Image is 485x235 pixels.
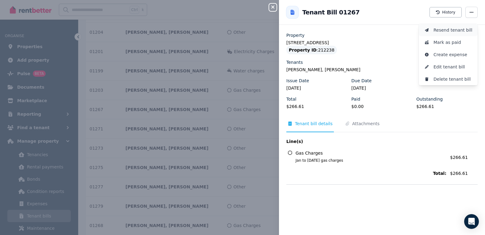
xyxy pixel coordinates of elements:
[351,85,413,91] legend: [DATE]
[419,24,478,36] button: Resend tenant bill
[352,121,380,127] span: Attachments
[450,170,478,176] span: $266.61
[419,48,478,61] button: Create expense
[286,85,348,91] legend: [DATE]
[286,40,478,46] legend: [STREET_ADDRESS]
[286,103,348,110] legend: $266.61
[416,96,443,102] label: Outstanding
[295,121,333,127] span: Tenant bill details
[351,103,413,110] legend: $0.00
[286,121,478,132] nav: Tabs
[286,59,303,65] label: Tenants
[433,39,473,46] span: Mark as paid
[351,78,372,84] label: Due Date
[286,96,296,102] label: Total
[286,67,478,73] legend: [PERSON_NAME], [PERSON_NAME]
[464,214,479,229] div: Open Intercom Messenger
[286,138,446,144] span: Line(s)
[286,170,446,176] span: Total:
[433,51,473,58] span: Create expense
[419,36,478,48] button: Mark as paid
[286,78,309,84] label: Issue Date
[302,8,360,17] h2: Tenant Bill 01267
[419,73,478,85] button: Delete tenant bill
[288,158,446,163] span: Jan to [DATE] gas charges
[286,32,304,38] label: Property
[433,75,473,83] span: Delete tenant bill
[416,103,478,110] legend: $266.61
[430,7,462,17] button: History
[433,26,473,34] span: Resend tenant bill
[296,150,323,156] span: Gas Charges
[286,46,337,54] div: : 212238
[433,63,473,71] span: Edit tenant bill
[351,96,360,102] label: Paid
[450,155,468,160] span: $266.61
[419,61,478,73] button: Edit tenant bill
[289,47,317,53] span: Property ID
